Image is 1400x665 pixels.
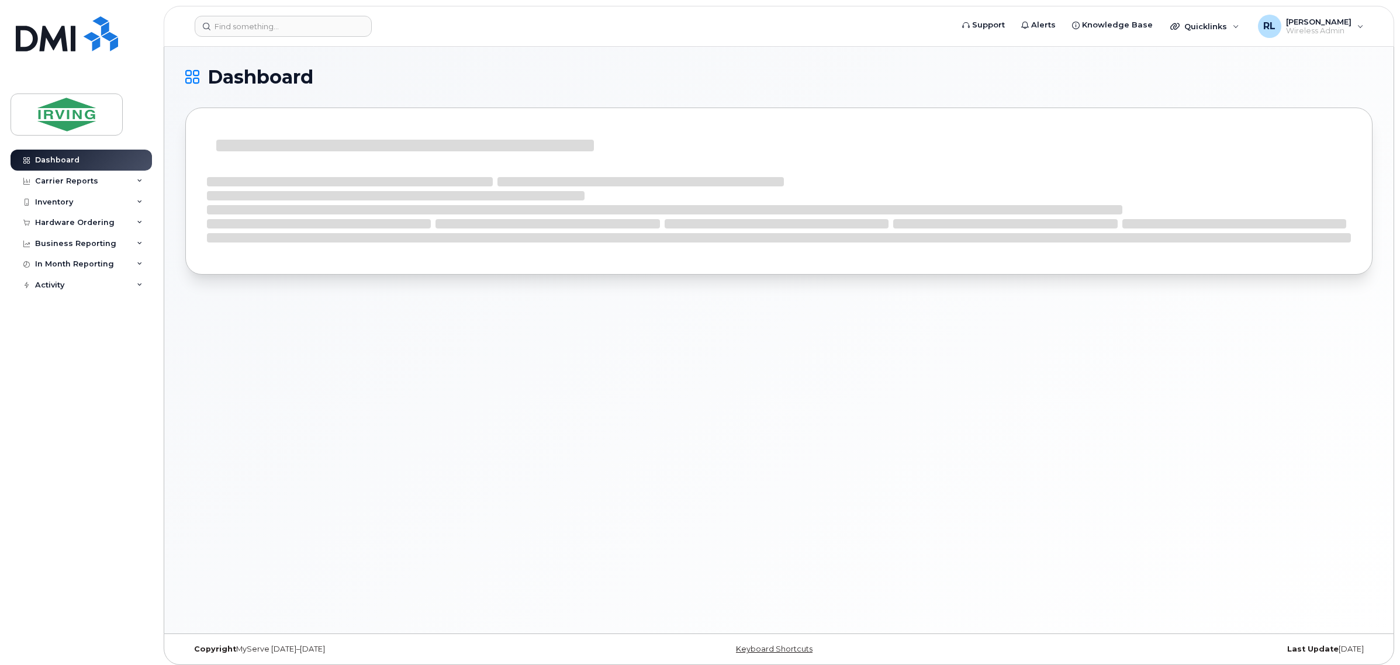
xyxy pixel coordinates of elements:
div: MyServe [DATE]–[DATE] [185,645,581,654]
a: Keyboard Shortcuts [736,645,813,653]
strong: Last Update [1287,645,1339,653]
div: [DATE] [977,645,1373,654]
strong: Copyright [194,645,236,653]
span: Dashboard [208,68,313,86]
